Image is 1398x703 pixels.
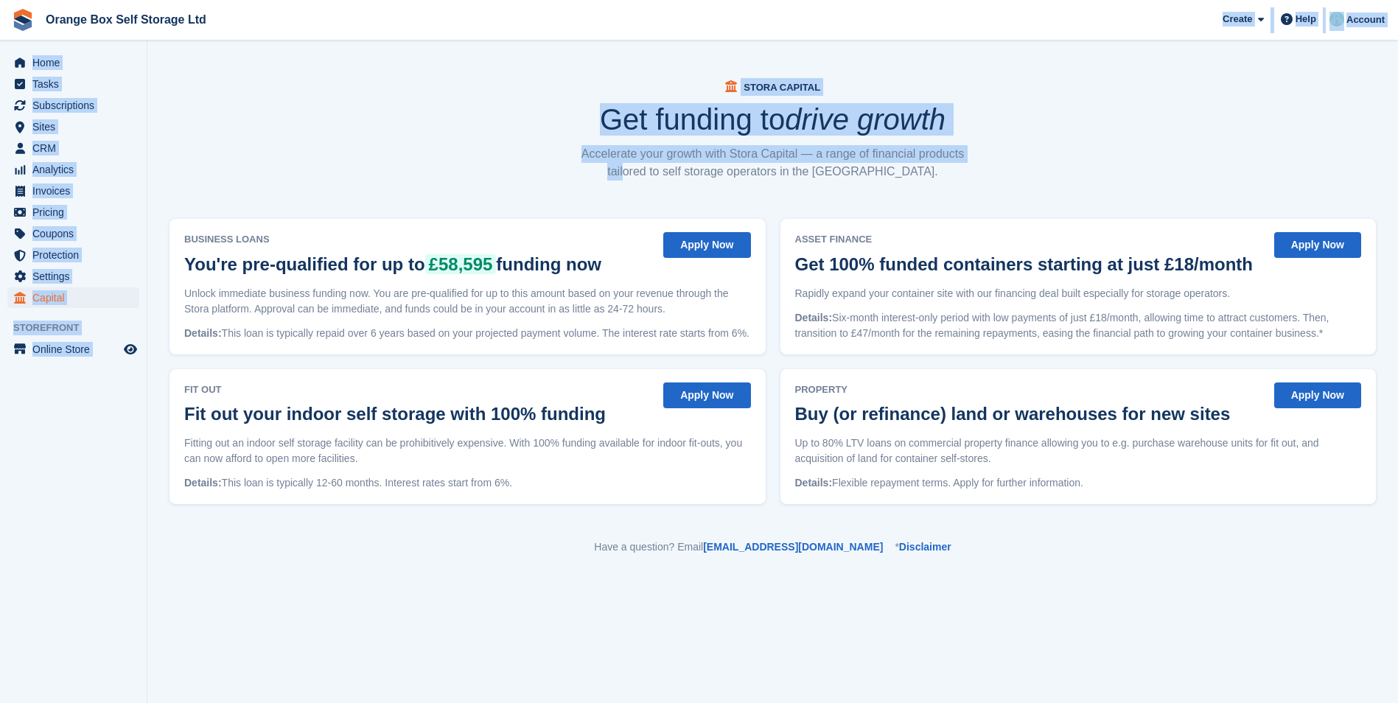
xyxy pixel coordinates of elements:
p: Accelerate your growth with Stora Capital — a range of financial products tailored to self storag... [574,145,972,181]
span: Create [1223,12,1252,27]
span: Stora Capital [744,82,820,93]
p: Rapidly expand your container site with our financing deal built especially for storage operators. [795,286,1362,301]
a: menu [7,339,139,360]
span: Protection [32,245,121,265]
button: Apply Now [663,232,750,258]
p: Flexible repayment terms. Apply for further information. [795,475,1362,491]
span: CRM [32,138,121,158]
a: menu [7,181,139,201]
h1: Get funding to [600,105,946,134]
span: Pricing [32,202,121,223]
h2: You're pre-qualified for up to funding now [184,254,601,274]
h2: Buy (or refinance) land or warehouses for new sites [795,404,1231,424]
span: Tasks [32,74,121,94]
p: Fitting out an indoor self storage facility can be prohibitively expensive. With 100% funding ava... [184,436,751,466]
h2: Fit out your indoor self storage with 100% funding [184,404,606,424]
span: Subscriptions [32,95,121,116]
a: menu [7,266,139,287]
span: Details: [184,477,222,489]
span: Settings [32,266,121,287]
p: Six-month interest-only period with low payments of just £18/month, allowing time to attract cust... [795,310,1362,341]
p: This loan is typically repaid over 6 years based on your projected payment volume. The interest r... [184,326,751,341]
span: Online Store [32,339,121,360]
a: menu [7,74,139,94]
a: Disclaimer [899,541,951,553]
a: menu [7,116,139,137]
a: menu [7,223,139,244]
span: Details: [184,327,222,339]
p: Have a question? Email * [169,539,1376,555]
span: Details: [795,312,833,323]
a: Preview store [122,340,139,358]
a: menu [7,95,139,116]
span: Storefront [13,321,147,335]
a: [EMAIL_ADDRESS][DOMAIN_NAME] [703,541,883,553]
span: Fit Out [184,382,613,397]
a: menu [7,52,139,73]
span: Coupons [32,223,121,244]
span: Capital [32,287,121,308]
span: Details: [795,477,833,489]
p: Up to 80% LTV loans on commercial property finance allowing you to e.g. purchase warehouse units ... [795,436,1362,466]
span: Home [32,52,121,73]
img: Carl Hedley [1329,12,1344,27]
a: menu [7,159,139,180]
span: Invoices [32,181,121,201]
h2: Get 100% funded containers starting at just £18/month [795,254,1253,274]
a: menu [7,202,139,223]
i: drive growth [785,103,946,136]
span: £58,595 [425,254,497,274]
button: Apply Now [1274,232,1361,258]
span: Sites [32,116,121,137]
button: Apply Now [1274,382,1361,408]
span: Analytics [32,159,121,180]
span: Asset Finance [795,232,1260,247]
a: menu [7,245,139,265]
img: stora-icon-8386f47178a22dfd0bd8f6a31ec36ba5ce8667c1dd55bd0f319d3a0aa187defe.svg [12,9,34,31]
span: Account [1346,13,1385,27]
span: Help [1296,12,1316,27]
a: menu [7,287,139,308]
p: This loan is typically 12-60 months. Interest rates start from 6%. [184,475,751,491]
a: Orange Box Self Storage Ltd [40,7,212,32]
button: Apply Now [663,382,750,408]
span: Business Loans [184,232,609,247]
span: Property [795,382,1238,397]
a: menu [7,138,139,158]
p: Unlock immediate business funding now. You are pre-qualified for up to this amount based on your ... [184,286,751,317]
